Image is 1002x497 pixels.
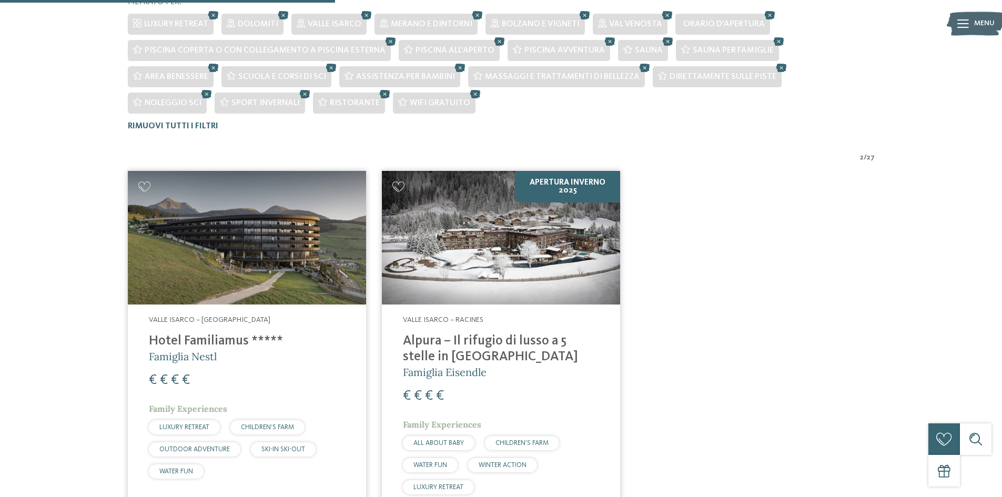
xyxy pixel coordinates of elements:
[391,20,472,28] span: Merano e dintorni
[414,389,422,403] span: €
[356,73,455,81] span: Assistenza per bambini
[864,153,867,163] span: /
[241,424,294,431] span: CHILDREN’S FARM
[683,20,765,28] span: Orario d'apertura
[485,73,640,81] span: Massaggi e trattamenti di bellezza
[670,73,776,81] span: Direttamente sulle piste
[330,99,380,107] span: Ristorante
[128,122,218,130] span: Rimuovi tutti i filtri
[231,99,300,107] span: Sport invernali
[238,73,326,81] span: Scuola e corsi di sci
[149,403,227,414] span: Family Experiences
[425,389,433,403] span: €
[403,389,411,403] span: €
[145,73,208,81] span: Area benessere
[524,46,605,55] span: Piscina avventura
[413,440,464,447] span: ALL ABOUT BABY
[159,424,209,431] span: LUXURY RETREAT
[149,373,157,387] span: €
[413,462,447,469] span: WATER FUN
[413,484,463,491] span: LUXURY RETREAT
[410,99,470,107] span: WiFi gratuito
[238,20,278,28] span: Dolomiti
[635,46,663,55] span: Sauna
[261,446,305,453] span: SKI-IN SKI-OUT
[416,46,494,55] span: Piscina all'aperto
[149,350,217,363] span: Famiglia Nestl
[609,20,662,28] span: Val Venosta
[860,153,864,163] span: 2
[159,446,230,453] span: OUTDOOR ADVENTURE
[160,373,168,387] span: €
[149,316,270,323] span: Valle Isarco – [GEOGRAPHIC_DATA]
[495,440,549,447] span: CHILDREN’S FARM
[128,171,366,305] img: Cercate un hotel per famiglie? Qui troverete solo i migliori!
[171,373,179,387] span: €
[403,366,487,379] span: Famiglia Eisendle
[159,468,193,475] span: WATER FUN
[436,389,444,403] span: €
[182,373,190,387] span: €
[145,99,201,107] span: Noleggio sci
[403,316,483,323] span: Valle Isarco – Racines
[403,419,481,430] span: Family Experiences
[308,20,361,28] span: Valle Isarco
[144,20,208,28] span: LUXURY RETREAT
[693,46,774,55] span: Sauna per famiglie
[479,462,527,469] span: WINTER ACTION
[382,171,620,305] img: Cercate un hotel per famiglie? Qui troverete solo i migliori!
[502,20,580,28] span: Bolzano e vigneti
[145,46,386,55] span: Piscina coperta o con collegamento a piscina esterna
[867,153,875,163] span: 27
[403,333,599,365] h4: Alpura – Il rifugio di lusso a 5 stelle in [GEOGRAPHIC_DATA]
